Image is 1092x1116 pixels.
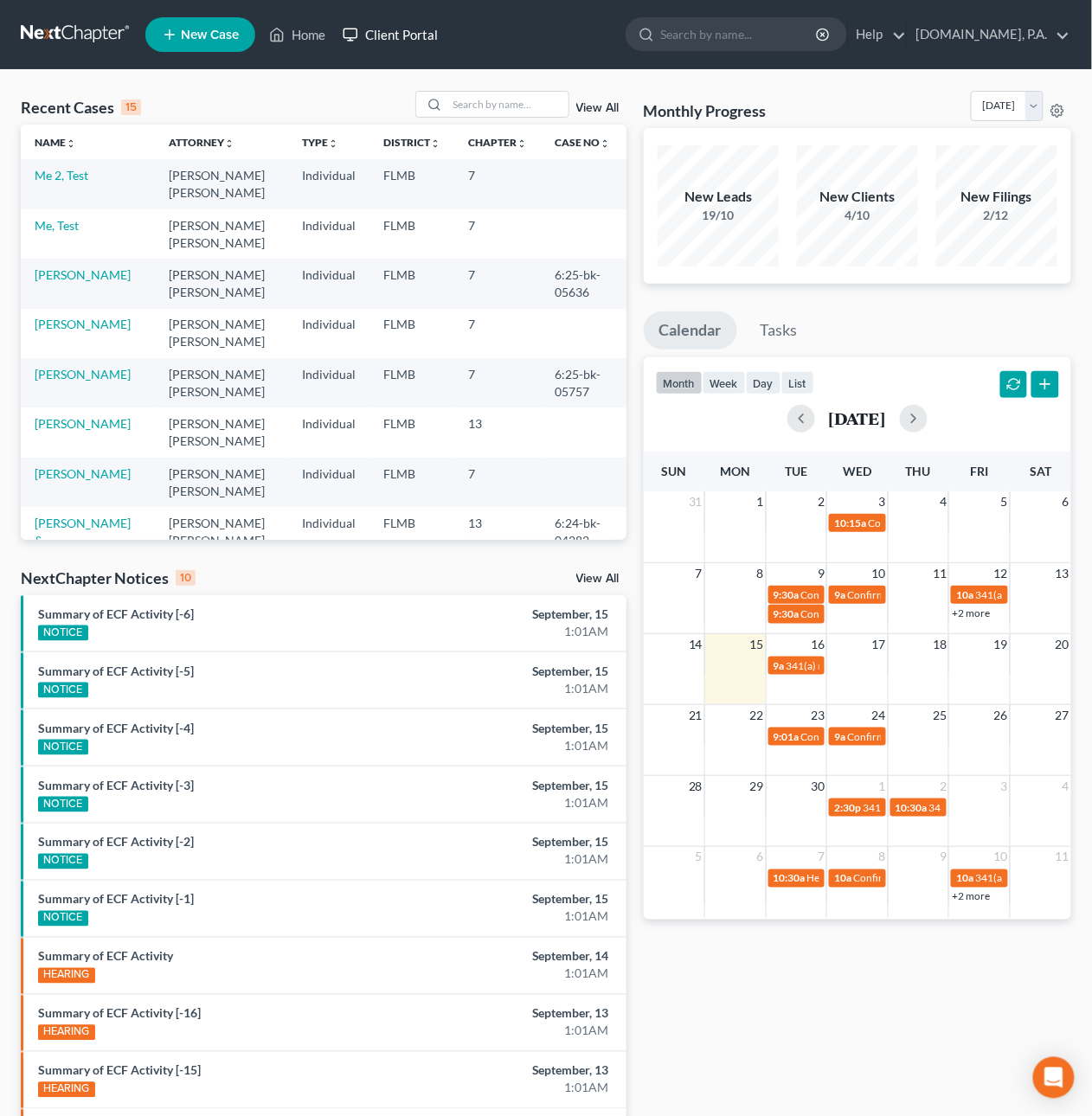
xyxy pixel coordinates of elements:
[908,19,1070,50] a: [DOMAIN_NAME], P.A.
[829,409,886,427] h2: [DATE]
[755,847,766,868] span: 6
[687,491,704,512] span: 31
[288,358,369,407] td: Individual
[1054,634,1071,655] span: 20
[774,607,800,620] span: 9:30a
[35,136,76,149] a: Nameunfold_more
[774,872,806,885] span: 10:30a
[797,207,918,224] div: 4/10
[992,563,1010,584] span: 12
[938,491,948,512] span: 4
[807,872,844,885] span: Hearing
[430,1005,609,1023] div: September, 13
[176,570,196,586] div: 10
[999,491,1010,512] span: 5
[155,507,288,574] td: [PERSON_NAME] [PERSON_NAME]
[38,1082,95,1098] div: HEARING
[38,625,88,641] div: NOTICE
[694,563,704,584] span: 7
[816,563,826,584] span: 9
[931,705,948,726] span: 25
[999,776,1010,797] span: 3
[454,358,541,407] td: 7
[746,371,781,394] button: day
[847,588,945,601] span: Confirmation hearing
[38,683,88,698] div: NOTICE
[430,834,609,851] div: September, 15
[454,507,541,574] td: 13
[288,209,369,259] td: Individual
[687,705,704,726] span: 21
[35,168,88,183] a: Me 2, Test
[454,259,541,308] td: 7
[745,311,813,350] a: Tasks
[224,138,234,149] i: unfold_more
[430,720,609,737] div: September, 15
[956,588,973,601] span: 10a
[38,721,194,735] a: Summary of ECF Activity [-4]
[555,136,610,149] a: Case Nounfold_more
[369,358,454,407] td: FLMB
[843,464,871,478] span: Wed
[454,209,541,259] td: 7
[870,563,888,584] span: 10
[369,209,454,259] td: FLMB
[369,407,454,457] td: FLMB
[720,464,750,478] span: Mon
[660,18,819,50] input: Search by name...
[748,634,766,655] span: 15
[38,1063,201,1078] a: Summary of ECF Activity [-15]
[956,872,973,885] span: 10a
[877,847,888,868] span: 8
[748,705,766,726] span: 22
[35,416,131,431] a: [PERSON_NAME]
[774,730,800,743] span: 9:01a
[155,309,288,358] td: [PERSON_NAME] [PERSON_NAME]
[38,1025,95,1041] div: HEARING
[430,138,440,149] i: unfold_more
[938,847,948,868] span: 9
[454,407,541,457] td: 13
[1030,464,1051,478] span: Sat
[155,159,288,208] td: [PERSON_NAME] [PERSON_NAME]
[1061,776,1071,797] span: 4
[848,19,906,50] a: Help
[703,371,746,394] button: week
[834,872,851,885] span: 10a
[38,1006,201,1021] a: Summary of ECF Activity [-16]
[541,507,626,574] td: 6:24-bk-04282
[656,371,703,394] button: month
[66,138,76,149] i: unfold_more
[834,730,845,743] span: 9a
[181,29,239,42] span: New Case
[38,797,88,812] div: NOTICE
[1054,847,1071,868] span: 11
[121,99,141,115] div: 15
[454,309,541,358] td: 7
[35,516,131,565] a: [PERSON_NAME] & [PERSON_NAME]
[35,317,131,331] a: [PERSON_NAME]
[1061,491,1071,512] span: 6
[931,563,948,584] span: 11
[155,259,288,308] td: [PERSON_NAME] [PERSON_NAME]
[870,634,888,655] span: 17
[816,847,826,868] span: 7
[430,851,609,869] div: 1:01AM
[35,218,79,233] a: Me, Test
[662,464,687,478] span: Sun
[35,267,131,282] a: [PERSON_NAME]
[816,491,826,512] span: 2
[929,801,998,814] span: 341(a) meeting
[430,606,609,623] div: September, 15
[369,309,454,358] td: FLMB
[687,634,704,655] span: 14
[454,458,541,507] td: 7
[774,659,785,672] span: 9a
[541,259,626,308] td: 6:25-bk-05636
[853,872,951,885] span: Confirmation hearing
[801,607,901,620] span: Confirmation Hearing
[369,259,454,308] td: FLMB
[288,507,369,574] td: Individual
[992,705,1010,726] span: 26
[38,968,95,984] div: HEARING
